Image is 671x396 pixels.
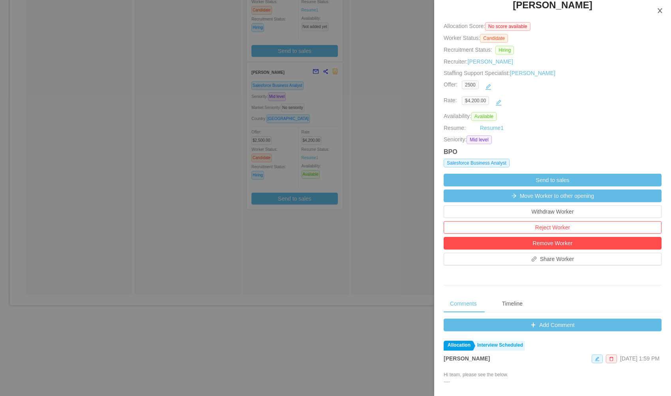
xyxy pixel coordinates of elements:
button: icon: plusAdd Comment [444,319,662,331]
i: icon: delete [609,357,614,361]
div: Timeline [496,295,529,313]
span: Seniority: [444,135,467,144]
span: Candidate [480,34,508,43]
div: Comments [444,295,483,313]
button: icon: edit [492,96,505,109]
button: icon: arrow-rightMove Worker to other opening [444,190,662,202]
a: Allocation [444,341,472,351]
button: Send to sales [444,174,662,186]
span: Salesforce Business Analyst [444,159,510,167]
a: Resume1 [480,124,504,132]
i: icon: edit [595,357,600,361]
span: [DATE] 1:59 PM [620,355,660,362]
a: [PERSON_NAME] [468,58,513,65]
a: Interview Scheduled [473,341,525,351]
button: icon: edit [482,81,495,93]
strong: BPO [444,148,457,155]
strong: [PERSON_NAME] [444,355,490,362]
span: Available [471,112,497,121]
button: Remove Worker [444,237,662,250]
span: Worker Status: [444,35,480,41]
span: Mid level [467,135,491,144]
span: Allocation Score: [444,23,485,29]
span: Staffing Support Specialist: [444,70,555,76]
span: Recruitment Status: [444,47,492,53]
span: Hiring [495,46,514,54]
button: icon: linkShare Worker [444,253,662,265]
span: Resume: [444,125,466,131]
button: Withdraw Worker [444,205,662,218]
p: Hi team, please see the below. ---- [444,371,662,385]
span: 2500 [462,81,479,89]
span: No score available [485,22,530,31]
span: $4,200.00 [462,96,489,105]
i: icon: close [657,8,663,14]
button: Reject Worker [444,221,662,234]
span: Recruiter: [444,58,513,65]
a: [PERSON_NAME] [510,70,555,76]
span: Availability: [444,113,500,119]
